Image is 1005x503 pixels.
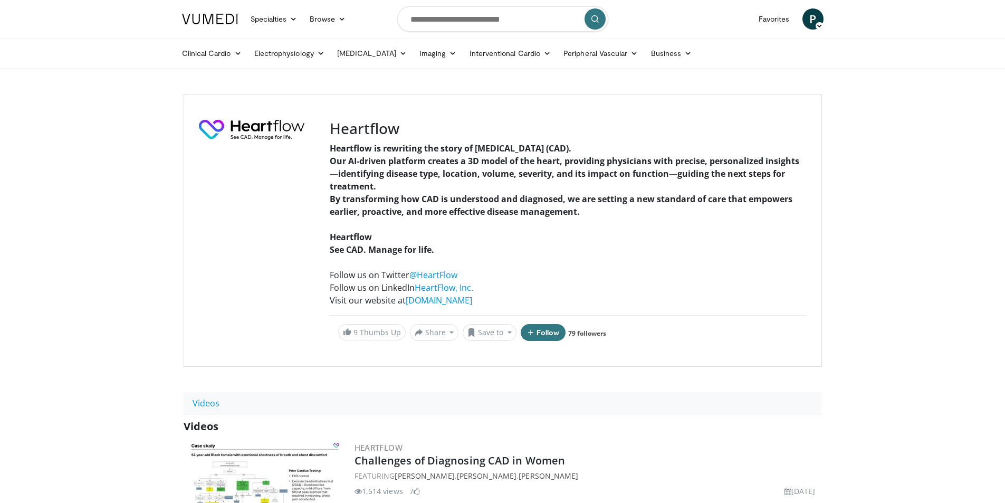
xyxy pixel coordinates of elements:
h3: Heartflow [330,120,807,138]
li: [DATE] [784,486,816,497]
a: @HeartFlow [409,269,457,281]
li: 1,514 views [355,486,403,497]
a: [PERSON_NAME] [457,471,516,481]
a: [PERSON_NAME] [395,471,454,481]
a: [DOMAIN_NAME] [406,295,472,306]
a: Specialties [244,8,304,30]
button: Follow [521,324,566,341]
li: 7 [409,486,420,497]
a: 79 followers [568,329,606,338]
a: Electrophysiology [248,43,331,64]
a: Favorites [752,8,796,30]
input: Search topics, interventions [397,6,608,32]
a: Videos [184,392,228,414]
strong: Heartflow [330,231,372,243]
a: Challenges of Diagnosing CAD in Women [355,453,566,468]
a: [MEDICAL_DATA] [331,43,413,64]
a: Clinical Cardio [176,43,248,64]
a: Business [645,43,698,64]
p: Follow us on Twitter Follow us on LinkedIn Visit our website at [330,269,807,307]
a: [PERSON_NAME] [519,471,578,481]
img: VuMedi Logo [182,14,238,24]
a: Peripheral Vascular [557,43,644,64]
a: Heartflow [355,442,403,453]
a: Browse [303,8,352,30]
span: Videos [184,419,218,433]
strong: Our AI-driven platform creates a 3D model of the heart, providing physicians with precise, person... [330,155,799,192]
strong: By transforming how CAD is understood and diagnosed, we are setting a new standard of care that e... [330,193,792,217]
a: HeartFlow, Inc. [415,282,473,293]
div: FEATURING , , [355,470,820,481]
a: 9 Thumbs Up [338,324,406,340]
strong: Heartflow is rewriting the story of [MEDICAL_DATA] (CAD). [330,143,571,154]
button: Save to [463,324,516,341]
a: P [802,8,824,30]
button: Share [410,324,459,341]
strong: See CAD. Manage for life. [330,244,434,255]
a: Imaging [413,43,463,64]
span: 9 [353,327,358,337]
a: Interventional Cardio [463,43,558,64]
